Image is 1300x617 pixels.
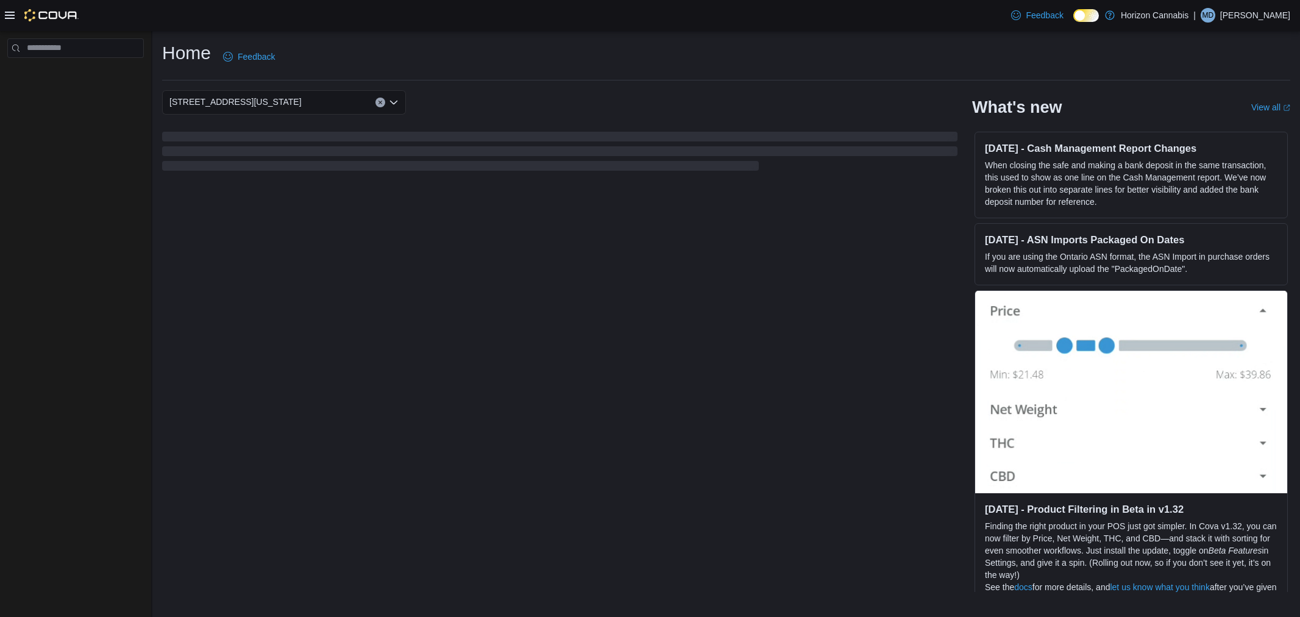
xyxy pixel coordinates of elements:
[985,581,1277,605] p: See the for more details, and after you’ve given it a try.
[1193,8,1196,23] p: |
[985,251,1277,275] p: If you are using the Ontario ASN format, the ASN Import in purchase orders will now automatically...
[1202,8,1214,23] span: MD
[985,142,1277,154] h3: [DATE] - Cash Management Report Changes
[1073,9,1099,22] input: Dark Mode
[1201,8,1215,23] div: Morgan Dean
[985,520,1277,581] p: Finding the right product in your POS just got simpler. In Cova v1.32, you can now filter by Pric...
[1121,8,1188,23] p: Horizon Cannabis
[1209,546,1262,555] em: Beta Features
[169,95,302,109] span: [STREET_ADDRESS][US_STATE]
[985,503,1277,515] h3: [DATE] - Product Filtering in Beta in v1.32
[1026,9,1063,21] span: Feedback
[1110,582,1209,592] a: let us know what you think
[985,234,1277,246] h3: [DATE] - ASN Imports Packaged On Dates
[162,41,211,65] h1: Home
[389,98,399,107] button: Open list of options
[1006,3,1068,27] a: Feedback
[985,159,1277,208] p: When closing the safe and making a bank deposit in the same transaction, this used to show as one...
[972,98,1062,117] h2: What's new
[1014,582,1032,592] a: docs
[218,45,280,69] a: Feedback
[1220,8,1290,23] p: [PERSON_NAME]
[1283,104,1290,112] svg: External link
[238,51,275,63] span: Feedback
[1073,22,1074,23] span: Dark Mode
[24,9,79,21] img: Cova
[7,60,144,90] nav: Complex example
[162,134,957,173] span: Loading
[1251,102,1290,112] a: View allExternal link
[375,98,385,107] button: Clear input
